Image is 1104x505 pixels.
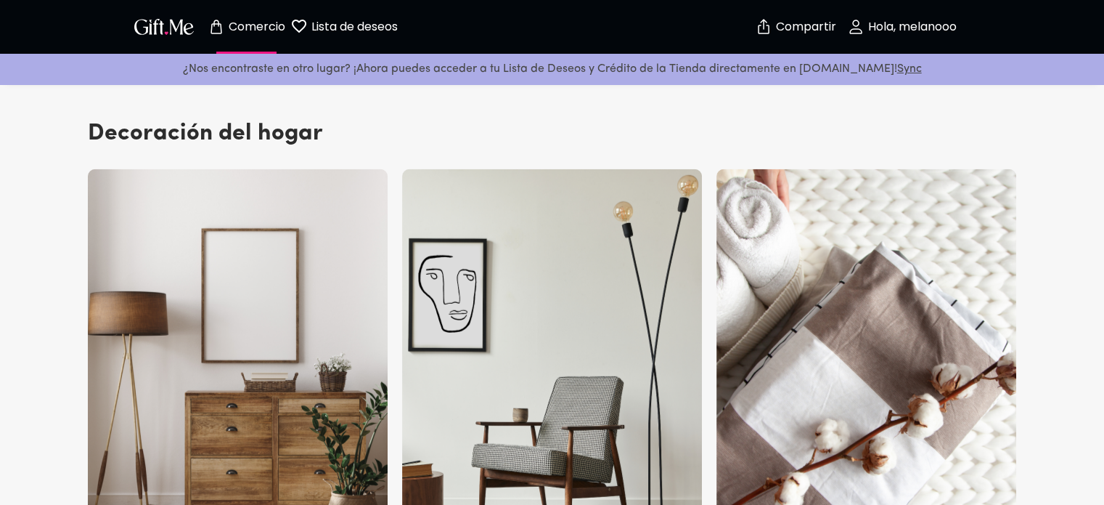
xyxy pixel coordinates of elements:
img: seguro [755,18,772,36]
font: Comercio [229,18,285,35]
font: Decoración del hogar [88,122,323,145]
button: Logotipo de GiftMe [130,18,198,36]
img: Logotipo de GiftMe [131,16,197,37]
button: Página de la tienda [207,4,287,50]
font: ¿Nos encontraste en otro lugar? ¡Ahora puedes acceder a tu Lista de Deseos y Crédito de la Tienda... [183,63,897,75]
a: Sync [897,63,922,75]
button: Hola, melanooo [830,4,975,50]
font: Compartir [776,18,836,35]
button: Compartir [770,1,821,52]
button: Página de lista de deseos [304,4,384,50]
font: Lista de deseos [311,18,398,35]
font: Hola, melanooo [868,18,957,35]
